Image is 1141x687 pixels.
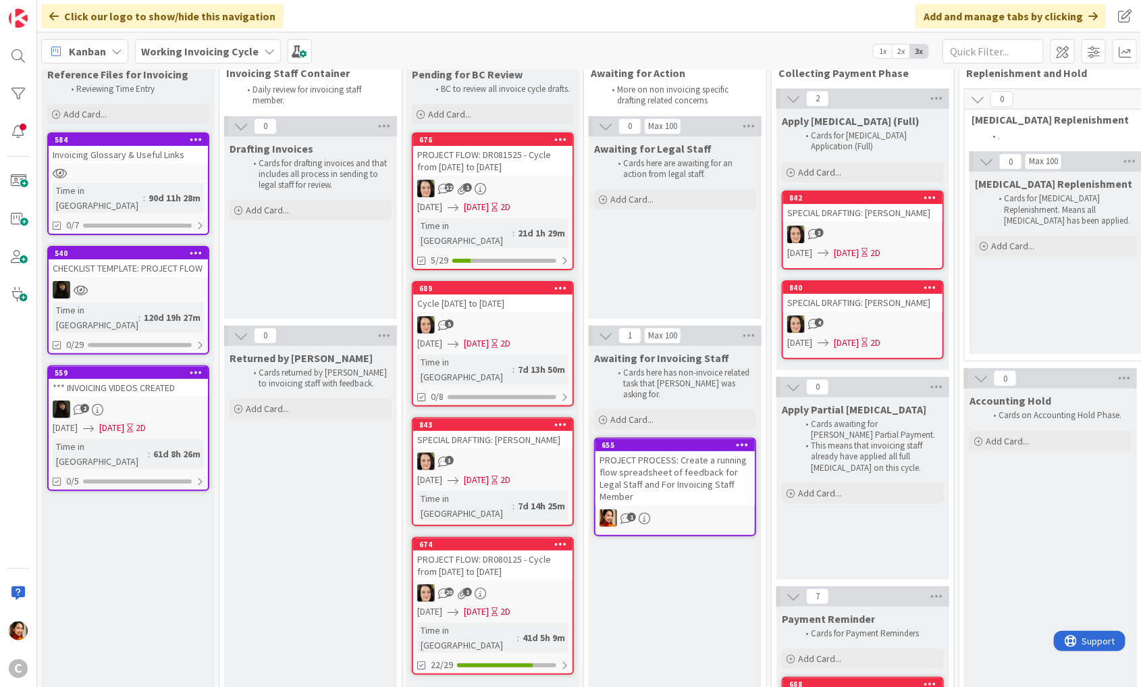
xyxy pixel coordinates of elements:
span: 1x [874,45,892,58]
span: [DATE] [834,246,859,260]
div: Time in [GEOGRAPHIC_DATA] [53,303,138,332]
span: Awaiting for Action [591,66,749,80]
span: 1 [463,183,472,192]
span: Invoicing Staff Container [226,66,385,80]
div: 842 [789,193,943,203]
a: 676PROJECT FLOW: DR081525 - Cycle from [DATE] to [DATE]BL[DATE][DATE]2DTime in [GEOGRAPHIC_DATA]:... [412,132,574,270]
img: PM [600,509,617,527]
span: 5 [445,320,454,328]
li: Daily review for invoicing staff member. [240,84,386,107]
div: PM [595,509,755,527]
a: 559*** INVOICING VIDEOS CREATEDES[DATE][DATE]2DTime in [GEOGRAPHIC_DATA]:61d 8h 26m0/5 [47,365,209,491]
span: 0 [806,379,829,395]
a: 689Cycle [DATE] to [DATE]BL[DATE][DATE]2DTime in [GEOGRAPHIC_DATA]:7d 13h 50m0/8 [412,281,574,407]
span: 0/29 [66,338,84,352]
div: Max 100 [648,332,677,339]
a: 655PROJECT PROCESS: Create a running flow spreadsheet of feedback for Legal Staff and For Invoici... [594,438,756,536]
img: PM [9,621,28,640]
div: 655 [602,440,755,450]
div: 61d 8h 26m [150,447,204,461]
img: BL [417,584,435,602]
img: ES [53,281,70,299]
span: 7 [806,588,829,605]
span: Add Card... [798,653,841,665]
div: 840 [789,283,943,292]
li: Cards returned by [PERSON_NAME] to invoicing staff with feedback. [246,367,390,390]
span: [DATE] [417,605,442,619]
div: 676 [413,134,573,146]
div: Add and manage tabs by clicking [916,4,1106,28]
img: ES [53,401,70,418]
div: BL [413,316,573,334]
div: Time in [GEOGRAPHIC_DATA] [417,218,512,248]
div: 842SPECIAL DRAFTING: [PERSON_NAME] [783,192,943,222]
li: Cards for [MEDICAL_DATA] Replenishment. Means all [MEDICAL_DATA] has been applied. [991,193,1135,226]
div: 2D [500,336,510,351]
span: Support [28,2,61,18]
img: BL [417,180,435,197]
div: 676 [419,135,573,145]
span: Add Card... [610,413,654,426]
span: 2x [892,45,910,58]
div: 842 [783,192,943,204]
span: : [517,630,519,645]
div: Time in [GEOGRAPHIC_DATA] [417,491,512,521]
li: Cards for Payment Reminders [798,628,942,639]
li: Cards here has non-invoice related task that [PERSON_NAME] was asking for. [610,367,754,401]
div: Invoicing Glossary & Useful Links [49,146,208,163]
span: Add Card... [610,193,654,205]
span: Drafting Invoices [230,142,313,155]
span: : [148,447,150,461]
div: Click our logo to show/hide this navigation [41,4,284,28]
li: Cards awaiting for [PERSON_NAME] Partial Payment. [798,419,942,441]
span: [DATE] [417,200,442,214]
div: Cycle [DATE] to [DATE] [413,295,573,312]
div: 41d 5h 9m [519,630,568,645]
span: Reference Files for Invoicing [47,68,188,81]
span: Replenishment and Hold [966,66,1136,80]
span: Add Card... [991,240,1034,252]
div: 7d 14h 25m [514,499,568,513]
div: 689 [413,282,573,295]
a: 840SPECIAL DRAFTING: [PERSON_NAME]BL[DATE][DATE]2D [782,280,944,359]
div: 2D [500,473,510,487]
span: Returned by Breanna [230,351,373,365]
li: BC to review all invoice cycle drafts. [428,84,572,95]
div: 843SPECIAL DRAFTING: [PERSON_NAME] [413,419,573,449]
img: BL [787,226,805,243]
div: 676PROJECT FLOW: DR081525 - Cycle from [DATE] to [DATE] [413,134,573,176]
img: Visit kanbanzone.com [9,9,28,28]
a: 584Invoicing Glossary & Useful LinksTime in [GEOGRAPHIC_DATA]:90d 11h 28m0/7 [47,132,209,235]
li: . [985,131,1132,142]
span: 0 [999,153,1022,170]
div: Time in [GEOGRAPHIC_DATA] [417,355,512,384]
span: 0/5 [66,474,79,488]
span: 3 [815,228,824,237]
div: 674PROJECT FLOW: DR080125 - Cycle from [DATE] to [DATE] [413,538,573,580]
a: 843SPECIAL DRAFTING: [PERSON_NAME]BL[DATE][DATE]2DTime in [GEOGRAPHIC_DATA]:7d 14h 25m [412,417,574,526]
div: *** INVOICING VIDEOS CREATED [49,379,208,397]
span: [DATE] [464,473,489,487]
span: Accounting Hold [970,394,1051,407]
span: [DATE] [417,336,442,351]
span: 0 [990,91,1013,107]
div: 584 [49,134,208,146]
span: 0 [254,328,277,344]
span: 0 [618,118,641,134]
div: 840 [783,282,943,294]
span: Apply Partial Retainer [782,403,926,416]
span: Payment Reminder [782,612,875,626]
div: BL [783,315,943,333]
div: 674 [419,540,573,549]
span: Awaiting for Invoicing Staff [594,351,729,365]
div: 559 [49,367,208,379]
span: Add Card... [798,166,841,178]
div: ES [49,281,208,299]
span: 1 [463,588,472,596]
li: Cards here are awaiting for an action from legal staff. [610,158,754,180]
span: [DATE] [53,421,78,435]
span: 5/29 [431,253,448,268]
li: More on non invoicing specific drafting related concerns [604,84,751,107]
div: Time in [GEOGRAPHIC_DATA] [53,183,143,213]
div: BL [413,180,573,197]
